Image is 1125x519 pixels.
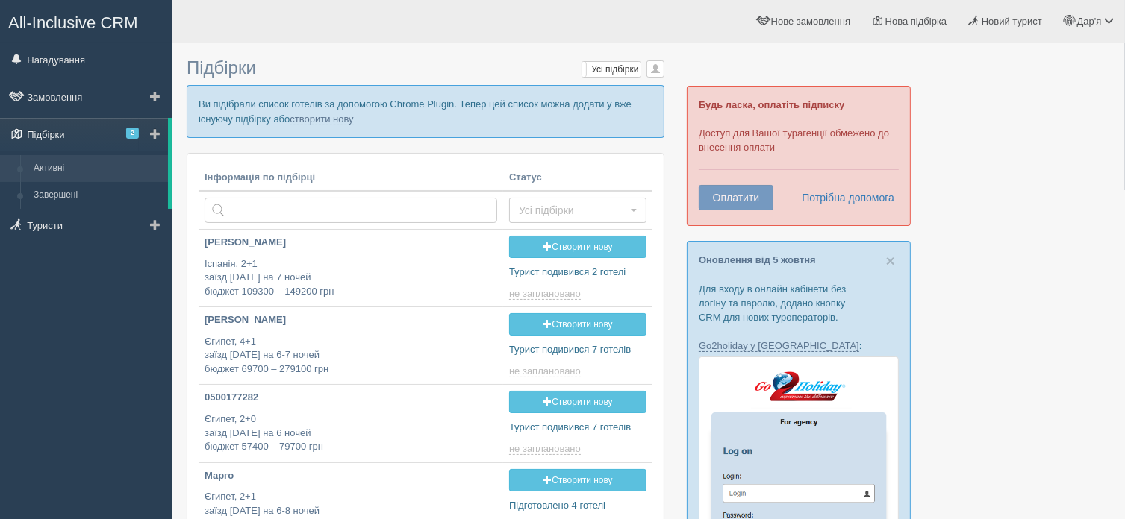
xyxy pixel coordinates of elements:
p: Турист подивився 2 готелі [509,265,646,280]
a: Go2holiday у [GEOGRAPHIC_DATA] [699,340,859,352]
button: Close [886,253,895,268]
p: : [699,339,899,353]
span: не заплановано [509,443,581,455]
button: Усі підбірки [509,198,646,223]
a: Оновлення від 5 жовтня [699,254,816,265]
p: [PERSON_NAME] [205,313,497,327]
a: створити нову [290,113,353,125]
input: Пошук за країною або туристом [205,198,497,223]
th: Інформація по підбірці [199,165,503,192]
button: Оплатити [699,185,773,210]
a: All-Inclusive CRM [1,1,171,42]
p: [PERSON_NAME] [205,236,497,250]
a: Створити нову [509,313,646,336]
a: [PERSON_NAME] Єгипет, 4+1заїзд [DATE] на 6-7 ночейбюджет 69700 – 279100 грн [199,307,503,383]
span: Усі підбірки [519,203,627,218]
a: Створити нову [509,236,646,258]
p: Іспанія, 2+1 заїзд [DATE] на 7 ночей бюджет 109300 – 149200 грн [205,257,497,299]
p: Ви підібрали список готелів за допомогою Chrome Plugin. Тепер цей список можна додати у вже існую... [187,85,664,137]
span: All-Inclusive CRM [8,13,138,32]
p: Єгипет, 4+1 заїзд [DATE] на 6-7 ночей бюджет 69700 – 279100 грн [205,335,497,377]
p: 0500177282 [205,391,497,405]
div: Доступ для Вашої турагенції обмежено до внесення оплати [687,86,911,226]
a: Створити нову [509,391,646,413]
p: Турист подивився 7 готелів [509,343,646,357]
p: Підготовлено 4 готелі [509,499,646,513]
span: Дар'я [1077,16,1102,27]
p: Турист подивився 7 готелів [509,421,646,435]
a: 0500177282 Єгипет, 2+0заїзд [DATE] на 6 ночейбюджет 57400 – 79700 грн [199,385,503,460]
span: Нове замовлення [771,16,850,27]
span: Новий турист [982,16,1042,27]
span: не заплановано [509,365,581,377]
a: Активні [27,155,168,182]
a: не заплановано [509,288,584,300]
a: Завершені [27,182,168,209]
span: не заплановано [509,288,581,300]
label: Усі підбірки [582,62,641,77]
a: не заплановано [509,443,584,455]
p: Марго [205,469,497,483]
span: 2 [126,128,139,139]
a: Потрібна допомога [792,185,895,210]
a: [PERSON_NAME] Іспанія, 2+1заїзд [DATE] на 7 ночейбюджет 109300 – 149200 грн [199,230,503,305]
p: Єгипет, 2+0 заїзд [DATE] на 6 ночей бюджет 57400 – 79700 грн [205,412,497,454]
a: Створити нову [509,469,646,491]
span: × [886,252,895,269]
b: Будь ласка, оплатіть підписку [699,99,844,110]
span: Нова підбірка [885,16,947,27]
p: Для входу в онлайн кабінети без логіну та паролю, додано кнопку CRM для нових туроператорів. [699,282,899,324]
a: не заплановано [509,365,584,377]
th: Статус [503,165,652,192]
span: Підбірки [187,57,256,78]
